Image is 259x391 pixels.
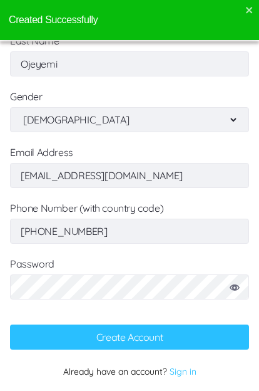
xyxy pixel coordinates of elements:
p: Already have an account? [10,362,249,381]
label: Password [10,258,249,312]
label: Phone Number (with country code) [10,202,249,237]
input: Last Name [10,51,249,76]
a: Sign in [167,366,196,377]
label: Gender [10,90,43,103]
input: Email Address [10,163,249,188]
button: Create Account [10,325,249,350]
button: close [245,5,254,15]
div: Created Successfully [5,9,245,31]
label: Last Name [10,34,249,70]
label: Email Address [10,146,249,182]
input: Password [10,274,249,300]
input: Phone Number (with country code) [10,219,249,244]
